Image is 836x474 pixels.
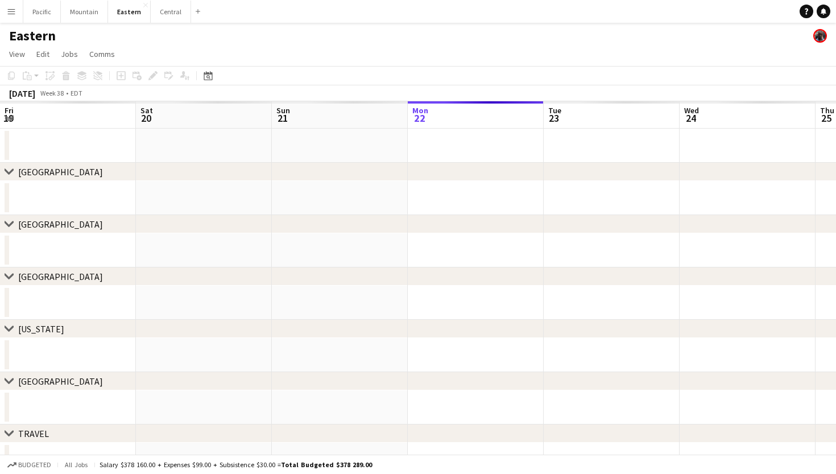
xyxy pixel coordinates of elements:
div: [GEOGRAPHIC_DATA] [18,376,103,387]
span: Week 38 [38,89,66,97]
span: 24 [682,112,699,125]
a: Jobs [56,47,82,61]
span: All jobs [63,460,90,469]
div: [GEOGRAPHIC_DATA] [18,271,103,282]
div: EDT [71,89,82,97]
button: Central [151,1,191,23]
span: Comms [89,49,115,59]
div: TRAVEL [18,428,49,439]
span: Jobs [61,49,78,59]
button: Eastern [108,1,151,23]
span: Thu [820,105,834,116]
div: [GEOGRAPHIC_DATA] [18,166,103,178]
span: Sun [276,105,290,116]
div: [US_STATE] [18,323,64,335]
span: 23 [547,112,561,125]
span: 25 [818,112,834,125]
span: 19 [3,112,14,125]
app-user-avatar: Jeremiah Bell [813,29,827,43]
span: 20 [139,112,153,125]
span: Mon [412,105,428,116]
span: Fri [5,105,14,116]
span: Budgeted [18,461,51,469]
a: Edit [32,47,54,61]
span: 22 [411,112,428,125]
a: View [5,47,30,61]
span: Wed [684,105,699,116]
span: Total Budgeted $378 289.00 [281,460,372,469]
div: [DATE] [9,88,35,99]
span: Edit [36,49,49,59]
a: Comms [85,47,119,61]
span: Tue [548,105,561,116]
div: [GEOGRAPHIC_DATA] [18,219,103,230]
button: Budgeted [6,459,53,471]
span: View [9,49,25,59]
button: Mountain [61,1,108,23]
span: 21 [275,112,290,125]
h1: Eastern [9,27,56,44]
div: Salary $378 160.00 + Expenses $99.00 + Subsistence $30.00 = [100,460,372,469]
span: Sat [140,105,153,116]
button: Pacific [23,1,61,23]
